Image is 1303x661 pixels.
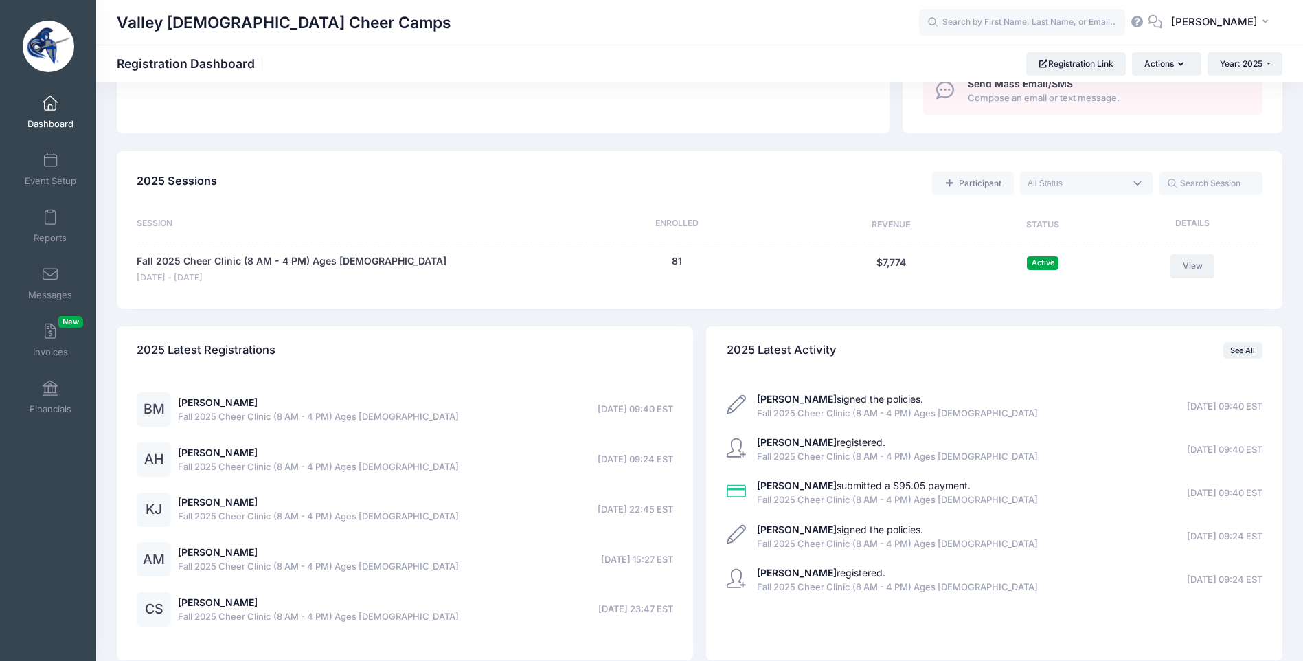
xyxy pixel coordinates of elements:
span: Fall 2025 Cheer Clinic (8 AM - 4 PM) Ages [DEMOGRAPHIC_DATA] [757,581,1038,594]
div: Revenue [812,217,969,234]
span: Fall 2025 Cheer Clinic (8 AM - 4 PM) Ages [DEMOGRAPHIC_DATA] [757,450,1038,464]
a: [PERSON_NAME]signed the policies. [757,524,923,535]
span: Fall 2025 Cheer Clinic (8 AM - 4 PM) Ages [DEMOGRAPHIC_DATA] [178,610,459,624]
div: CS [137,592,171,627]
span: Event Setup [25,175,76,187]
img: Valley Christian Cheer Camps [23,21,74,72]
span: Financials [30,403,71,415]
a: Dashboard [18,88,83,136]
span: Dashboard [27,118,73,130]
div: Enrolled [542,217,812,234]
span: [DATE] - [DATE] [137,271,446,284]
h1: Registration Dashboard [117,56,267,71]
span: 2025 Sessions [137,174,217,188]
span: Compose an email or text message. [968,91,1247,105]
span: Fall 2025 Cheer Clinic (8 AM - 4 PM) Ages [DEMOGRAPHIC_DATA] [178,510,459,524]
span: Messages [28,289,72,301]
button: [PERSON_NAME] [1162,7,1282,38]
input: Search Session [1159,172,1262,195]
a: [PERSON_NAME]submitted a $95.05 payment. [757,480,971,491]
a: [PERSON_NAME] [178,447,258,458]
span: [DATE] 09:24 EST [1187,530,1262,544]
span: [DATE] 22:45 EST [598,503,673,517]
span: [DATE] 09:40 EST [1187,443,1262,457]
div: BM [137,392,171,427]
span: [DATE] 09:40 EST [1187,400,1262,414]
h4: 2025 Latest Activity [727,331,837,370]
a: View [1170,254,1214,278]
span: Invoices [33,346,68,358]
a: [PERSON_NAME] [178,546,258,558]
span: [DATE] 09:40 EST [598,403,673,416]
a: Event Setup [18,145,83,193]
a: [PERSON_NAME] [178,396,258,408]
button: Actions [1132,52,1201,76]
strong: [PERSON_NAME] [757,393,837,405]
span: [DATE] 23:47 EST [598,603,673,616]
a: Add a new manual registration [932,172,1013,195]
button: Year: 2025 [1208,52,1282,76]
div: $7,774 [812,254,969,284]
span: [DATE] 09:24 EST [598,453,673,467]
span: [DATE] 09:24 EST [1187,573,1262,587]
a: [PERSON_NAME]registered. [757,567,885,579]
a: Financials [18,373,83,421]
strong: [PERSON_NAME] [757,436,837,448]
input: Search by First Name, Last Name, or Email... [919,9,1125,36]
a: BM [137,404,171,416]
h1: Valley [DEMOGRAPHIC_DATA] Cheer Camps [117,7,451,38]
div: Status [970,217,1116,234]
a: See All [1223,342,1262,359]
strong: [PERSON_NAME] [757,480,837,491]
a: AH [137,454,171,466]
a: Registration Link [1026,52,1126,76]
a: Fall 2025 Cheer Clinic (8 AM - 4 PM) Ages [DEMOGRAPHIC_DATA] [137,254,446,269]
textarea: Search [1028,177,1125,190]
a: Send Mass Email/SMS Compose an email or text message. [923,65,1262,115]
span: [DATE] 09:40 EST [1187,486,1262,500]
a: [PERSON_NAME] [178,596,258,608]
a: [PERSON_NAME] [178,496,258,508]
div: Details [1116,217,1262,234]
div: Session [137,217,542,234]
span: Active [1027,256,1058,269]
a: [PERSON_NAME]registered. [757,436,885,448]
span: Fall 2025 Cheer Clinic (8 AM - 4 PM) Ages [DEMOGRAPHIC_DATA] [757,407,1038,421]
span: Fall 2025 Cheer Clinic (8 AM - 4 PM) Ages [DEMOGRAPHIC_DATA] [178,410,459,424]
span: [DATE] 15:27 EST [601,553,673,567]
strong: [PERSON_NAME] [757,524,837,535]
a: Messages [18,259,83,307]
span: Send Mass Email/SMS [968,78,1073,89]
span: Year: 2025 [1220,58,1262,69]
span: New [58,316,83,328]
a: Reports [18,202,83,250]
a: [PERSON_NAME]signed the policies. [757,393,923,405]
a: AM [137,554,171,566]
span: Fall 2025 Cheer Clinic (8 AM - 4 PM) Ages [DEMOGRAPHIC_DATA] [178,560,459,574]
div: KJ [137,493,171,527]
div: AH [137,442,171,477]
span: Fall 2025 Cheer Clinic (8 AM - 4 PM) Ages [DEMOGRAPHIC_DATA] [178,460,459,474]
h4: 2025 Latest Registrations [137,331,275,370]
a: KJ [137,504,171,516]
span: Reports [34,232,67,244]
button: 81 [672,254,682,269]
div: AM [137,542,171,576]
strong: [PERSON_NAME] [757,567,837,579]
span: [PERSON_NAME] [1171,14,1258,30]
span: Fall 2025 Cheer Clinic (8 AM - 4 PM) Ages [DEMOGRAPHIC_DATA] [757,537,1038,551]
a: CS [137,604,171,616]
span: Fall 2025 Cheer Clinic (8 AM - 4 PM) Ages [DEMOGRAPHIC_DATA] [757,493,1038,507]
a: InvoicesNew [18,316,83,364]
